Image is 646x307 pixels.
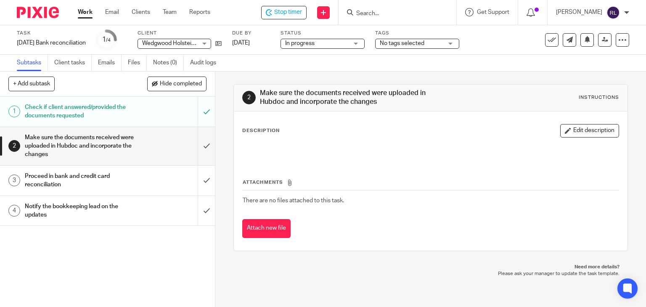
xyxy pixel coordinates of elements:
[242,264,620,270] p: Need more details?
[8,140,20,152] div: 2
[189,8,210,16] a: Reports
[98,55,122,71] a: Emails
[242,219,291,238] button: Attach new file
[17,39,86,47] div: [DATE] Bank reconciliation
[142,40,209,46] span: Wedgwood Holsteins Ltd.
[106,38,111,42] small: /4
[25,131,135,161] h1: Make sure the documents received were uploaded in Hubdoc and incorporate the changes
[232,40,250,46] span: [DATE]
[163,8,177,16] a: Team
[105,8,119,16] a: Email
[8,205,20,217] div: 4
[274,8,302,17] span: Stop timer
[606,6,620,19] img: svg%3E
[147,77,207,91] button: Hide completed
[17,30,86,37] label: Task
[232,30,270,37] label: Due by
[128,55,147,71] a: Files
[17,7,59,18] img: Pixie
[153,55,184,71] a: Notes (0)
[477,9,509,15] span: Get Support
[242,270,620,277] p: Please ask your manager to update the task template.
[261,6,307,19] div: Wedgwood Holsteins Ltd. - August 2025 Bank reconciliation
[78,8,93,16] a: Work
[556,8,602,16] p: [PERSON_NAME]
[8,106,20,117] div: 1
[243,180,283,185] span: Attachments
[25,101,135,122] h1: Check if client answered/provided the documents requested
[17,39,86,47] div: August 2025 Bank reconciliation
[17,55,48,71] a: Subtasks
[579,94,619,101] div: Instructions
[281,30,365,37] label: Status
[285,40,315,46] span: In progress
[380,40,424,46] span: No tags selected
[132,8,150,16] a: Clients
[560,124,619,138] button: Edit description
[25,200,135,222] h1: Notify the bookkeeping lead on the updates
[190,55,222,71] a: Audit logs
[25,170,135,191] h1: Proceed in bank and credit card reconciliation
[260,89,448,107] h1: Make sure the documents received were uploaded in Hubdoc and incorporate the changes
[54,55,92,71] a: Client tasks
[375,30,459,37] label: Tags
[8,77,55,91] button: + Add subtask
[243,198,344,204] span: There are no files attached to this task.
[242,127,280,134] p: Description
[160,81,202,87] span: Hide completed
[8,175,20,186] div: 3
[355,10,431,18] input: Search
[242,91,256,104] div: 2
[102,35,111,45] div: 1
[138,30,222,37] label: Client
